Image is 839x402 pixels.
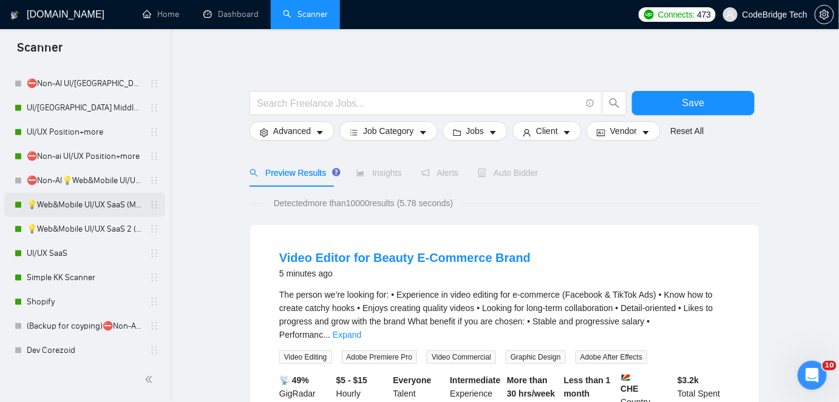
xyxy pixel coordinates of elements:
[356,169,365,177] span: area-chart
[27,241,142,266] a: UI/UX SaaS
[27,144,142,169] a: ⛔Non-ai UI/UX Position+more
[450,375,500,385] b: Intermediate
[149,346,159,355] span: holder
[27,290,142,314] a: Shopify
[506,350,566,364] span: Graphic Design
[363,124,413,138] span: Job Category
[421,168,459,178] span: Alerts
[576,350,648,364] span: Adobe After Effects
[339,121,437,141] button: barsJob Categorycaret-down
[27,96,142,120] a: UI/[GEOGRAPHIC_DATA] Middle - [GEOGRAPHIC_DATA], [GEOGRAPHIC_DATA], [GEOGRAPHIC_DATA], [GEOGRAPHI...
[250,168,337,178] span: Preview Results
[726,10,735,19] span: user
[27,72,142,96] a: ⛔Non-AI UI/[GEOGRAPHIC_DATA] Middle - [GEOGRAPHIC_DATA], [GEOGRAPHIC_DATA], [GEOGRAPHIC_DATA], [G...
[149,273,159,283] span: holder
[149,176,159,186] span: holder
[149,321,159,331] span: holder
[622,374,630,382] img: 🇸🇨
[597,128,605,137] span: idcard
[489,128,497,137] span: caret-down
[273,124,311,138] span: Advanced
[149,200,159,210] span: holder
[478,169,486,177] span: robot
[323,330,330,340] span: ...
[642,128,650,137] span: caret-down
[27,338,142,363] a: Dev Corezoid
[149,127,159,137] span: holder
[563,128,571,137] span: caret-down
[427,350,496,364] span: Video Commercial
[149,224,159,234] span: holder
[279,288,730,341] div: The person we’re looking for: • Experience in video editing for e-commerce (Facebook & TikTok Ads...
[279,350,332,364] span: Video Editing
[149,297,159,307] span: holder
[443,121,508,141] button: folderJobscaret-down
[250,121,335,141] button: settingAdvancedcaret-down
[27,217,142,241] a: 💡Web&Mobile UI/UX SaaS 2 ([PERSON_NAME])
[670,124,704,138] a: Reset All
[632,91,755,115] button: Save
[507,375,555,398] b: More than 30 hrs/week
[149,249,159,258] span: holder
[586,121,661,141] button: idcardVendorcaret-down
[815,10,834,19] span: setting
[331,167,342,178] div: Tooltip anchor
[203,9,259,19] a: dashboardDashboard
[144,374,157,386] span: double-left
[149,103,159,113] span: holder
[342,350,418,364] span: Adobe Premiere Pro
[10,5,19,25] img: logo
[421,169,430,177] span: notification
[250,169,258,177] span: search
[603,98,626,109] span: search
[27,120,142,144] a: UI/UX Position+more
[149,152,159,161] span: holder
[27,266,142,290] a: Simple KK Scanner
[316,128,324,137] span: caret-down
[265,196,462,210] span: Detected more than 10000 results (5.78 seconds)
[602,91,627,115] button: search
[682,95,704,110] span: Save
[512,121,582,141] button: userClientcaret-down
[453,128,461,137] span: folder
[823,361,837,370] span: 10
[149,79,159,89] span: holder
[678,375,699,385] b: $ 3.2k
[257,96,581,111] input: Search Freelance Jobs...
[279,251,531,264] a: Video Editor for Beauty E-Commerce Brand
[350,128,358,137] span: bars
[7,39,72,64] span: Scanner
[798,361,827,390] iframe: Intercom live chat
[336,375,367,385] b: $5 - $15
[143,9,179,19] a: homeHome
[279,290,713,340] span: The person we’re looking for: • Experience in video editing for e-commerce (Facebook & TikTok Ads...
[466,124,484,138] span: Jobs
[260,128,268,137] span: setting
[536,124,558,138] span: Client
[279,266,531,281] div: 5 minutes ago
[697,8,710,21] span: 473
[356,168,401,178] span: Insights
[564,375,611,398] b: Less than 1 month
[815,5,834,24] button: setting
[333,330,361,340] a: Expand
[523,128,531,137] span: user
[279,375,309,385] b: 📡 49%
[586,99,594,107] span: info-circle
[27,169,142,193] a: ⛔Non-AI💡Web&Mobile UI/UX SaaS (Mariia)
[815,10,834,19] a: setting
[393,375,432,385] b: Everyone
[283,9,328,19] a: searchScanner
[658,8,695,21] span: Connects:
[478,168,538,178] span: Auto Bidder
[27,314,142,338] a: (Backup for coyping)⛔Non-AI New! UI UX DESIGN GENERAL
[419,128,427,137] span: caret-down
[621,374,673,394] b: CHE
[27,193,142,217] a: 💡Web&Mobile UI/UX SaaS (Mariia)
[644,10,654,19] img: upwork-logo.png
[610,124,637,138] span: Vendor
